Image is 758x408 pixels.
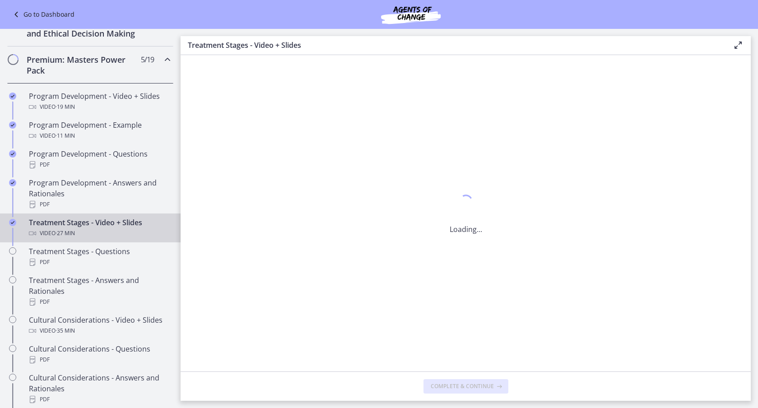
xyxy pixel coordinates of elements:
div: Program Development - Example [29,120,170,141]
div: Cultural Considerations - Questions [29,343,170,365]
i: Completed [9,121,16,129]
div: Video [29,102,170,112]
div: 1 [450,192,482,213]
div: PDF [29,354,170,365]
span: 5 / 19 [141,54,154,65]
span: · 35 min [56,325,75,336]
div: Video [29,228,170,239]
i: Completed [9,219,16,226]
div: Cultural Considerations - Answers and Rationales [29,372,170,405]
a: Go to Dashboard [11,9,74,20]
h2: Premium: Masters Power Pack [27,54,137,76]
span: · 11 min [56,130,75,141]
div: Video [29,130,170,141]
div: PDF [29,199,170,210]
div: PDF [29,257,170,268]
div: Program Development - Questions [29,148,170,170]
span: · 19 min [56,102,75,112]
i: Completed [9,150,16,158]
div: PDF [29,297,170,307]
div: Video [29,325,170,336]
div: Treatment Stages - Questions [29,246,170,268]
span: · 27 min [56,228,75,239]
button: Complete & continue [423,379,508,394]
div: Cultural Considerations - Video + Slides [29,315,170,336]
p: Loading... [450,224,482,235]
h3: Treatment Stages - Video + Slides [188,40,718,51]
div: Program Development - Video + Slides [29,91,170,112]
div: Treatment Stages - Video + Slides [29,217,170,239]
i: Completed [9,179,16,186]
div: Treatment Stages - Answers and Rationales [29,275,170,307]
span: Complete & continue [431,383,494,390]
img: Agents of Change Social Work Test Prep [357,4,465,25]
div: PDF [29,159,170,170]
i: Completed [9,93,16,100]
div: PDF [29,394,170,405]
div: Program Development - Answers and Rationales [29,177,170,210]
